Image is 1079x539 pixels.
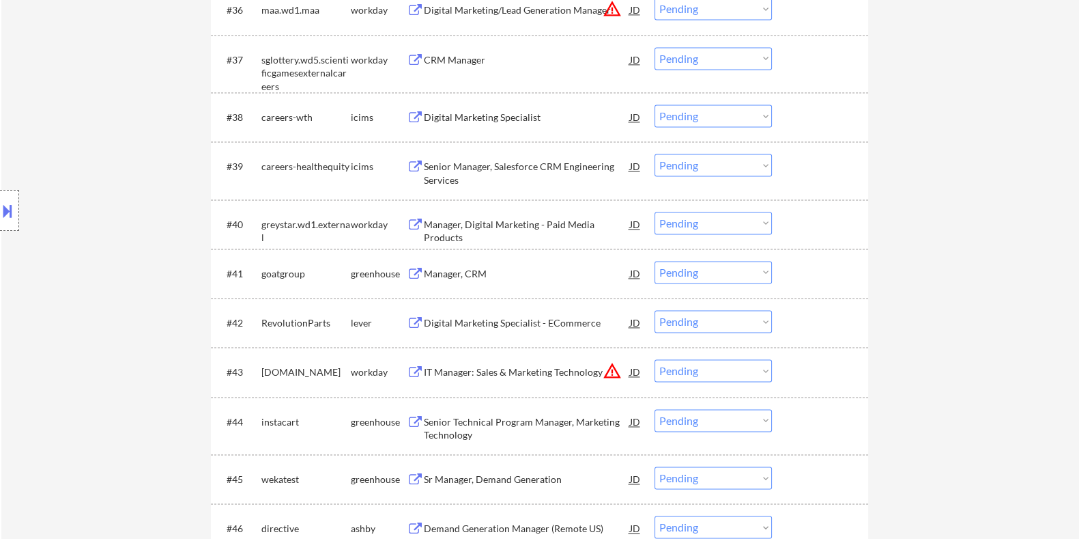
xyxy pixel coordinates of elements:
[261,3,350,17] div: maa.wd1.maa
[350,316,406,330] div: lever
[226,365,250,379] div: #43
[226,522,250,536] div: #46
[628,154,642,178] div: JD
[350,111,406,124] div: icims
[261,218,350,245] div: greystar.wd1.external
[628,261,642,286] div: JD
[350,160,406,174] div: icims
[261,473,350,486] div: wekatest
[628,47,642,72] div: JD
[628,467,642,491] div: JD
[423,522,629,536] div: Demand Generation Manager (Remote US)
[350,218,406,232] div: workday
[226,53,250,67] div: #37
[628,359,642,384] div: JD
[226,3,250,17] div: #36
[350,522,406,536] div: ashby
[350,3,406,17] div: workday
[261,53,350,94] div: sglottery.wd5.scientificgamesexternalcareers
[628,409,642,434] div: JD
[423,218,629,245] div: Manager, Digital Marketing - Paid Media Products
[261,365,350,379] div: [DOMAIN_NAME]
[261,111,350,124] div: careers-wth
[350,365,406,379] div: workday
[423,267,629,281] div: Manager, CRM
[226,415,250,429] div: #44
[423,111,629,124] div: Digital Marketing Specialist
[261,267,350,281] div: goatgroup
[423,316,629,330] div: Digital Marketing Specialist - ECommerce
[350,53,406,67] div: workday
[423,415,629,442] div: Senior Technical Program Manager, Marketing Technology
[350,267,406,281] div: greenhouse
[423,160,629,186] div: Senior Manager, Salesforce CRM Engineering Services
[628,310,642,335] div: JD
[423,53,629,67] div: CRM Manager
[423,3,629,17] div: Digital Marketing/Lead Generation Manager
[261,160,350,174] div: careers-healthequity
[261,415,350,429] div: instacart
[350,473,406,486] div: greenhouse
[226,473,250,486] div: #45
[350,415,406,429] div: greenhouse
[423,365,629,379] div: IT Manager: Sales & Marketing Technology
[602,361,621,381] button: warning_amber
[261,522,350,536] div: directive
[628,212,642,236] div: JD
[261,316,350,330] div: RevolutionParts
[628,105,642,129] div: JD
[423,473,629,486] div: Sr Manager, Demand Generation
